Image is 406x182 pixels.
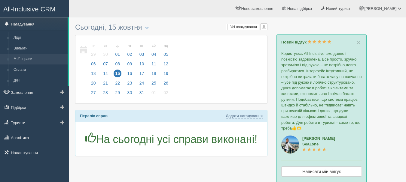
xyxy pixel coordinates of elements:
[112,70,123,80] a: 15
[150,70,158,77] span: 18
[160,80,170,89] a: 26
[114,70,121,77] span: 15
[126,70,134,77] span: 16
[138,79,146,87] span: 24
[162,50,170,58] span: 05
[0,0,69,17] a: All-Inclusive CRM
[136,70,148,80] a: 17
[364,6,396,11] span: [PERSON_NAME]
[126,50,134,58] span: 02
[90,89,97,97] span: 27
[136,89,148,99] a: 31
[357,39,360,46] button: Close
[150,60,158,68] span: 11
[150,79,158,87] span: 25
[241,6,273,11] span: Нове замовлення
[287,6,312,11] span: Нова підбірка
[160,70,170,80] a: 19
[80,133,263,145] h1: На сьогодні усі справи виконані!
[126,89,134,97] span: 30
[100,40,111,61] a: вт 30
[114,50,121,58] span: 01
[11,32,68,43] a: Ліди
[100,61,111,70] a: 07
[124,61,136,70] a: 09
[88,61,99,70] a: 06
[102,50,109,58] span: 30
[281,40,331,44] a: Новий відгук
[75,23,267,32] h3: Сьогодні, 15 жовтня
[114,89,121,97] span: 29
[114,60,121,68] span: 08
[138,70,146,77] span: 17
[102,43,109,48] small: вт
[148,89,160,99] a: 01
[11,43,68,54] a: Вильоти
[11,54,68,64] a: Мої справи
[124,70,136,80] a: 16
[126,79,134,87] span: 23
[281,166,362,177] a: Написати мій відгук
[112,40,123,61] a: ср 01
[148,70,160,80] a: 18
[326,6,350,11] span: Новий турист
[112,89,123,99] a: 29
[3,5,56,13] span: All-Inclusive CRM
[102,60,109,68] span: 07
[124,89,136,99] a: 30
[90,60,97,68] span: 06
[11,75,68,86] a: Д/Н
[160,61,170,70] a: 12
[114,79,121,87] span: 22
[80,114,108,118] b: Перелік справ
[90,43,97,48] small: пн
[281,51,362,131] p: Користуюсь All Inclusive вже давно і повністю задоволена. Все просто, зручно, зрозуміло і під рук...
[148,40,160,61] a: сб 04
[102,70,109,77] span: 14
[226,114,263,118] a: Додати нагадування
[90,70,97,77] span: 13
[148,80,160,89] a: 25
[90,79,97,87] span: 20
[136,80,148,89] a: 24
[138,60,146,68] span: 10
[100,89,111,99] a: 28
[112,80,123,89] a: 22
[126,60,134,68] span: 09
[88,70,99,80] a: 13
[136,61,148,70] a: 10
[160,40,170,61] a: нд 05
[138,50,146,58] span: 03
[124,80,136,89] a: 23
[88,40,99,61] a: пн 29
[230,25,257,29] span: Усі нагадування
[281,136,299,154] img: aicrm_6724.jpg
[162,89,170,97] span: 02
[102,89,109,97] span: 28
[102,79,109,87] span: 21
[150,43,158,48] small: сб
[124,40,136,61] a: чт 02
[357,39,360,46] span: ×
[160,89,170,99] a: 02
[100,70,111,80] a: 14
[138,89,146,97] span: 31
[88,89,99,99] a: 27
[162,70,170,77] span: 19
[100,80,111,89] a: 21
[136,40,148,61] a: пт 03
[150,50,158,58] span: 04
[162,79,170,87] span: 26
[162,60,170,68] span: 12
[148,61,160,70] a: 11
[162,43,170,48] small: нд
[90,50,97,58] span: 29
[126,43,134,48] small: чт
[88,80,99,89] a: 20
[138,43,146,48] small: пт
[11,64,68,75] a: Оплата
[302,136,335,152] a: [PERSON_NAME]SeaZone
[112,61,123,70] a: 08
[114,43,121,48] small: ср
[150,89,158,97] span: 01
